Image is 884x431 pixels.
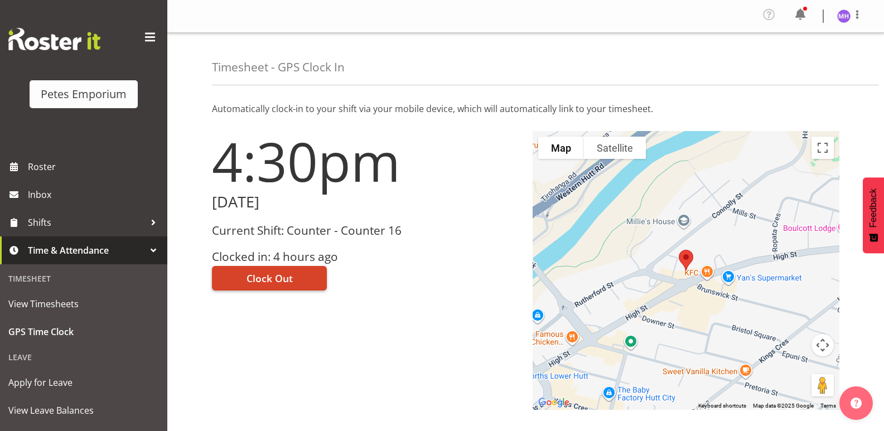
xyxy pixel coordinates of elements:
[28,242,145,259] span: Time & Attendance
[811,137,834,159] button: Toggle fullscreen view
[3,369,165,396] a: Apply for Leave
[212,250,519,263] h3: Clocked in: 4 hours ago
[212,61,345,74] h4: Timesheet - GPS Clock In
[247,271,293,285] span: Clock Out
[851,398,862,409] img: help-xxl-2.png
[584,137,646,159] button: Show satellite imagery
[535,395,572,410] a: Open this area in Google Maps (opens a new window)
[3,290,165,318] a: View Timesheets
[8,323,159,340] span: GPS Time Clock
[3,267,165,290] div: Timesheet
[535,395,572,410] img: Google
[863,177,884,253] button: Feedback - Show survey
[41,86,127,103] div: Petes Emporium
[538,137,584,159] button: Show street map
[28,214,145,231] span: Shifts
[8,28,100,50] img: Rosterit website logo
[837,9,851,23] img: mackenzie-halford4471.jpg
[8,374,159,391] span: Apply for Leave
[868,188,878,227] span: Feedback
[212,102,839,115] p: Automatically clock-in to your shift via your mobile device, which will automatically link to you...
[8,402,159,419] span: View Leave Balances
[28,186,162,203] span: Inbox
[212,193,519,211] h2: [DATE]
[28,158,162,175] span: Roster
[811,374,834,396] button: Drag Pegman onto the map to open Street View
[212,266,327,290] button: Clock Out
[8,296,159,312] span: View Timesheets
[753,403,814,409] span: Map data ©2025 Google
[3,346,165,369] div: Leave
[820,403,836,409] a: Terms (opens in new tab)
[212,224,519,237] h3: Current Shift: Counter - Counter 16
[811,334,834,356] button: Map camera controls
[3,318,165,346] a: GPS Time Clock
[3,396,165,424] a: View Leave Balances
[698,402,746,410] button: Keyboard shortcuts
[212,131,519,191] h1: 4:30pm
